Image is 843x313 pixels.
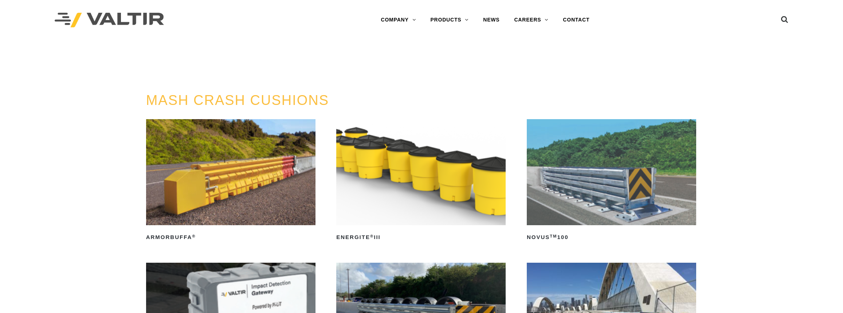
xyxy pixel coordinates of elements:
[507,13,556,27] a: CAREERS
[146,119,315,243] a: ArmorBuffa®
[556,13,597,27] a: CONTACT
[336,119,506,243] a: ENERGITE®III
[527,232,696,243] h2: NOVUS 100
[146,93,329,108] a: MASH CRASH CUSHIONS
[146,232,315,243] h2: ArmorBuffa
[374,13,423,27] a: COMPANY
[476,13,507,27] a: NEWS
[370,234,374,238] sup: ®
[527,119,696,243] a: NOVUSTM100
[55,13,164,28] img: Valtir
[423,13,476,27] a: PRODUCTS
[192,234,196,238] sup: ®
[550,234,557,238] sup: TM
[336,232,506,243] h2: ENERGITE III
